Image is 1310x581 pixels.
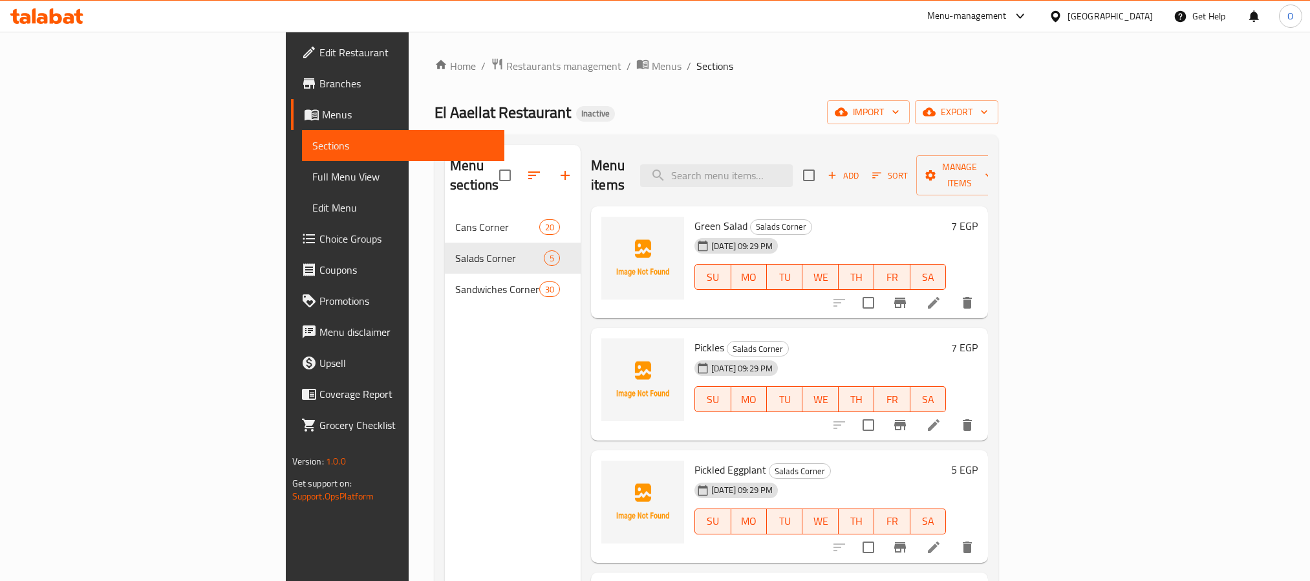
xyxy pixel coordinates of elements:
a: Menus [636,58,682,74]
span: O [1287,9,1293,23]
div: Menu-management [927,8,1007,24]
span: Choice Groups [319,231,494,247]
span: Branches [319,76,494,91]
img: Green Salad [601,217,684,300]
span: [DATE] 09:29 PM [706,362,778,375]
div: Sandwiches Corner30 [445,274,581,305]
span: Get support on: [292,475,352,492]
span: Select to update [855,534,882,561]
a: Coverage Report [291,378,504,410]
span: 20 [540,221,559,234]
button: delete [952,532,983,563]
a: Edit Menu [302,192,504,223]
a: Sections [302,130,504,161]
span: Salads Corner [727,342,788,356]
button: TH [839,264,874,290]
span: Manage items [927,159,993,192]
span: Add [826,168,861,183]
a: Promotions [291,285,504,316]
span: Cans Corner [455,219,539,235]
input: search [640,164,793,187]
div: Salads Corner [769,463,831,479]
span: MO [736,512,762,531]
button: Add section [550,160,581,191]
button: MO [731,264,767,290]
button: delete [952,410,983,441]
span: Menu disclaimer [319,324,494,340]
button: SA [910,264,946,290]
button: Branch-specific-item [885,532,916,563]
div: items [539,281,560,297]
span: Sort sections [519,160,550,191]
span: Salads Corner [769,464,830,479]
span: Select all sections [491,162,519,189]
button: SU [694,509,731,534]
span: 1.0.0 [326,453,346,470]
a: Choice Groups [291,223,504,254]
span: Select to update [855,411,882,439]
a: Grocery Checklist [291,410,504,441]
span: TU [772,390,797,409]
span: WE [808,512,833,531]
span: TU [772,512,797,531]
span: Menus [322,107,494,122]
div: [GEOGRAPHIC_DATA] [1068,9,1153,23]
button: import [827,100,910,124]
span: SU [700,390,725,409]
button: export [915,100,998,124]
span: SU [700,268,725,287]
a: Full Menu View [302,161,504,192]
div: Salads Corner5 [445,243,581,274]
span: Salads Corner [751,219,811,234]
span: TH [844,390,869,409]
img: Pickles [601,338,684,421]
h6: 5 EGP [951,461,978,479]
li: / [627,58,631,74]
button: SU [694,264,731,290]
span: FR [879,390,905,409]
span: Add item [822,166,864,186]
span: Grocery Checklist [319,417,494,433]
button: TU [767,386,802,412]
span: TH [844,268,869,287]
a: Upsell [291,347,504,378]
button: Manage items [916,155,1003,195]
button: Sort [869,166,911,186]
span: TH [844,512,869,531]
span: Restaurants management [506,58,621,74]
a: Menu disclaimer [291,316,504,347]
span: Select to update [855,289,882,316]
span: Coverage Report [319,386,494,402]
span: Menus [652,58,682,74]
button: FR [874,509,910,534]
button: SU [694,386,731,412]
button: SA [910,509,946,534]
span: Promotions [319,293,494,309]
span: 5 [544,252,559,265]
span: Green Salad [694,216,747,236]
span: MO [736,268,762,287]
div: Inactive [576,106,615,122]
a: Coupons [291,254,504,285]
button: Branch-specific-item [885,287,916,318]
span: Full Menu View [312,169,494,184]
button: WE [802,509,838,534]
span: Select section [795,162,822,189]
nav: Menu sections [445,206,581,310]
button: delete [952,287,983,318]
span: TU [772,268,797,287]
span: Sort items [864,166,916,186]
nav: breadcrumb [435,58,998,74]
img: Pickled Eggplant [601,461,684,543]
span: MO [736,390,762,409]
button: MO [731,509,767,534]
h6: 7 EGP [951,338,978,356]
button: WE [802,264,838,290]
div: items [539,219,560,235]
span: Sections [696,58,733,74]
span: 30 [540,283,559,296]
a: Edit menu item [926,295,941,311]
span: FR [879,512,905,531]
span: Pickled Eggplant [694,460,766,479]
button: TU [767,509,802,534]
